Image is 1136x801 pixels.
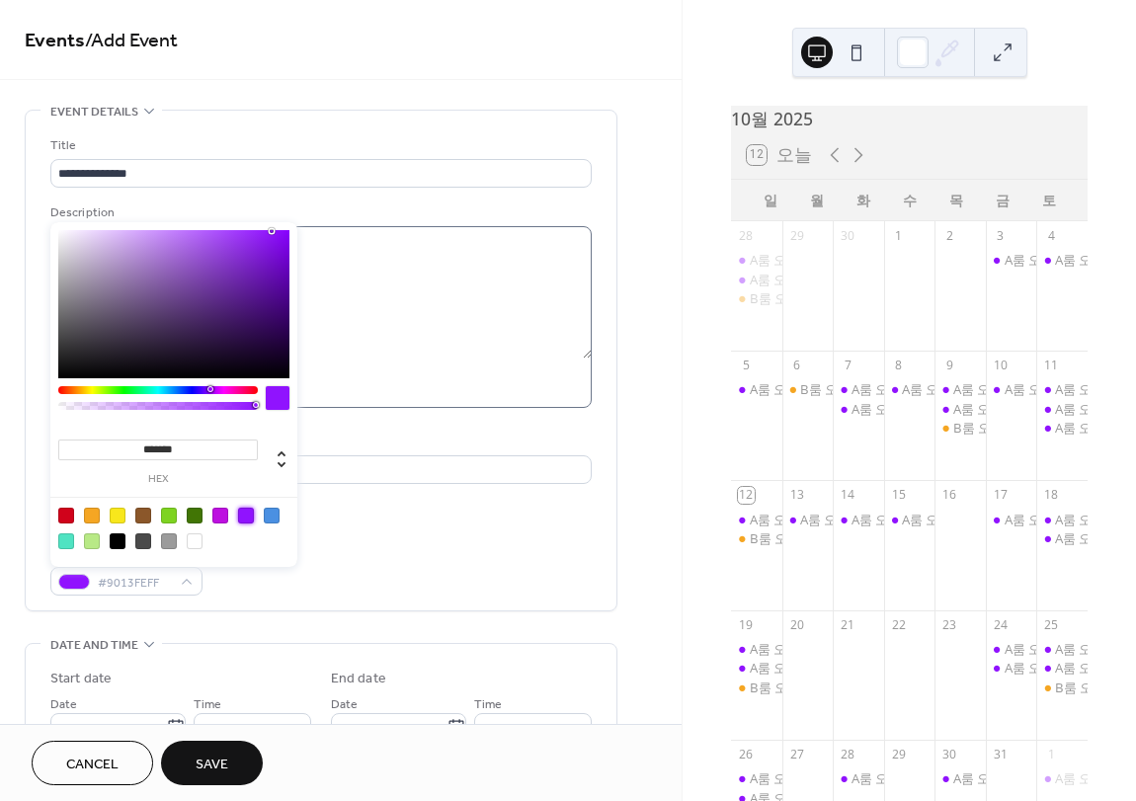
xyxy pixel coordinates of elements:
span: Date and time [50,635,138,656]
button: Cancel [32,741,153,785]
div: A룸 오후 2~5, 박*원 [884,380,935,398]
div: A룸 오후 2~4, 이*혜 [750,251,864,269]
div: #FFFFFF [187,533,203,549]
div: B룸 오후 2~4, 강*우 [782,380,834,398]
div: A룸 오후 2~4, 이*혜 [731,251,782,269]
div: #9013FE [238,508,254,523]
span: / Add Event [85,22,178,60]
label: hex [58,474,258,485]
div: 9 [941,358,958,374]
span: Event details [50,102,138,122]
div: B룸 오후 12~5, 최*나 [1036,679,1088,696]
div: #BD10E0 [212,508,228,523]
div: A룸 오후 2~4, 박*아 [833,400,884,418]
div: A룸 오후 12~5, 변*은 [1036,529,1088,547]
div: 30 [840,227,856,244]
div: A룸 오후 5~7, 소*희 [1036,419,1088,437]
div: 27 [788,747,805,763]
div: 18 [1043,487,1060,504]
span: Save [196,755,228,775]
div: 31 [992,747,1009,763]
div: A룸 오후 2~4, J* [1005,380,1097,398]
div: A룸 오전 11~1, 허*진 [934,769,986,787]
div: 17 [992,487,1009,504]
div: 16 [941,487,958,504]
div: #9B9B9B [161,533,177,549]
div: 19 [738,616,755,633]
div: A룸 오전 10~12, 김*진 [1036,511,1088,528]
div: #7ED321 [161,508,177,523]
div: A룸 오후 1~3, 김*혜 [731,640,782,658]
div: 7 [840,358,856,374]
div: 24 [992,616,1009,633]
div: A룸 오전 10~1, 고*실 [1005,640,1127,658]
div: 30 [941,747,958,763]
div: A룸 오후 2~9, 최*주 [782,511,834,528]
div: A룸 오후 2~5, [PERSON_NAME]*원 [902,380,1103,398]
div: 26 [738,747,755,763]
div: 23 [941,616,958,633]
div: #417505 [187,508,203,523]
a: Events [25,22,85,60]
div: A룸 오후 12~2, 주*랑 [852,380,974,398]
div: A룸 오후 1~4, 김*훈 [986,251,1037,269]
div: Start date [50,669,112,689]
div: A룸 오후 1~3, 박*연 [731,511,782,528]
div: 12 [738,487,755,504]
div: A룸 오후 3~5, 윤*연 [731,380,782,398]
div: A룸 오전 10~1, 고*실 [986,640,1037,658]
div: 토 [1025,180,1072,220]
div: A룸 오후 5~7, 신*경 [833,511,884,528]
div: A룸 오후 5~7, 이*정 [750,659,864,677]
div: B룸 오후 2~4, 조*주 [750,679,865,696]
div: 6 [788,358,805,374]
div: A룸 오전 10~12, 김*정 [934,380,986,398]
div: #50E3C2 [58,533,74,549]
div: A룸 오후 12~2, 주*랑 [833,380,884,398]
div: 11 [1043,358,1060,374]
button: Save [161,741,263,785]
div: A룸 오후 5~7, 신*경 [852,511,966,528]
div: End date [331,669,386,689]
div: #F5A623 [84,508,100,523]
span: Time [194,694,221,715]
div: A룸 오전 11~2, 정*정 [884,511,935,528]
div: A룸 오전 11~2, 정*정 [902,511,1024,528]
div: 4 [1043,227,1060,244]
div: 21 [840,616,856,633]
div: A룸 오후 2~4, J* [986,380,1037,398]
div: A룸 오후 2~4, [PERSON_NAME]*슬 [852,769,1053,787]
div: A룸 오후 5~8, 강*연 [934,400,986,418]
div: Description [50,202,588,223]
div: Location [50,432,588,452]
div: 29 [788,227,805,244]
div: A룸 오후 5~8, 강*연 [953,400,1068,418]
div: 화 [840,180,886,220]
div: 10 [992,358,1009,374]
span: Date [331,694,358,715]
div: 25 [1043,616,1060,633]
div: A룸 오전 11~2, 진*현 [731,769,782,787]
div: A룸 오후 5~7, 이*정 [731,659,782,677]
div: 10월 2025 [731,106,1088,131]
span: Date [50,694,77,715]
div: B룸 오후 2~4, 조*주 [731,679,782,696]
div: 일 [747,180,793,220]
div: B룸 오전 11~2, 박*지 [953,419,1077,437]
div: 2 [941,227,958,244]
div: 14 [840,487,856,504]
div: 22 [890,616,907,633]
div: B룸 오후 12~2, n버섯 [731,289,782,307]
div: 5 [738,358,755,374]
div: B룸 오전 11~2, 박*지 [934,419,986,437]
div: #B8E986 [84,533,100,549]
span: Time [474,694,502,715]
div: 수 [886,180,933,220]
div: B룸 오후 12~2, n버섯 [750,289,874,307]
div: 28 [738,227,755,244]
div: #8B572A [135,508,151,523]
div: B룸 오후 2~4, [PERSON_NAME] [750,529,933,547]
div: 13 [788,487,805,504]
div: A룸 오후 12~5, 최*나 [1036,659,1088,677]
